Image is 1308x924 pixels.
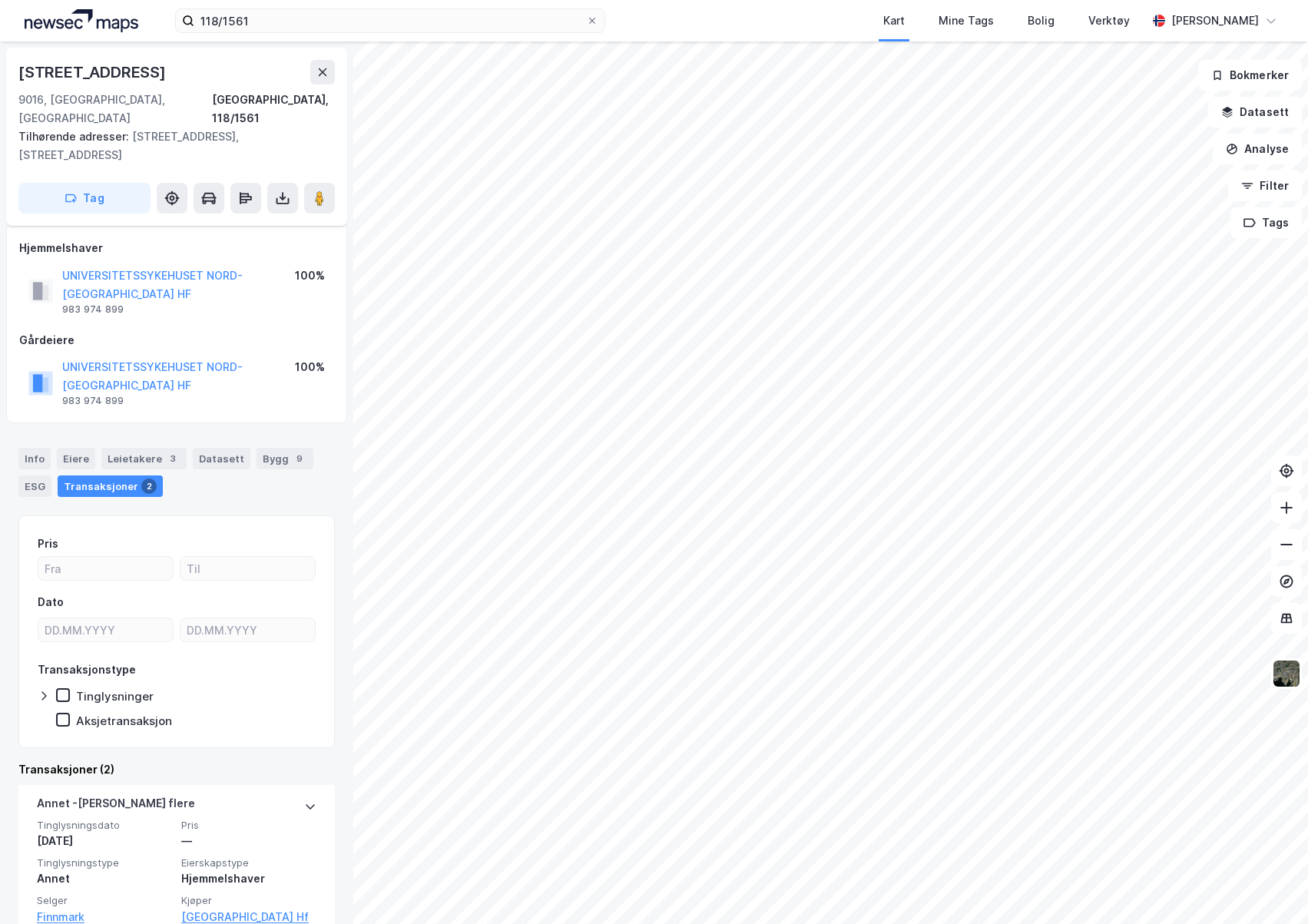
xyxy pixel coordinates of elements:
[37,832,172,850] div: [DATE]
[38,593,64,611] div: Dato
[25,9,138,32] img: logo.a4113a55bc3d86da70a041830d287a7e.svg
[883,12,905,30] div: Kart
[1213,134,1302,164] button: Analyse
[181,894,316,907] span: Kjøper
[1231,850,1308,924] div: Kontrollprogram for chat
[18,60,169,84] div: [STREET_ADDRESS]
[212,91,335,128] div: [GEOGRAPHIC_DATA], 118/1561
[38,618,173,641] input: DD.MM.YYYY
[1231,850,1308,924] iframe: Chat Widget
[19,331,334,349] div: Gårdeiere
[62,303,124,316] div: 983 974 899
[295,358,325,376] div: 100%
[1228,171,1302,201] button: Filter
[76,714,172,728] div: Aksjetransaksjon
[18,448,51,469] div: Info
[38,661,136,679] div: Transaksjonstype
[180,557,315,580] input: Til
[57,448,95,469] div: Eiere
[939,12,994,30] div: Mine Tags
[37,869,172,888] div: Annet
[101,448,187,469] div: Leietakere
[1088,12,1130,30] div: Verktøy
[181,856,316,869] span: Eierskapstype
[257,448,313,469] div: Bygg
[181,819,316,832] span: Pris
[1230,207,1302,238] button: Tags
[194,9,586,32] input: Søk på adresse, matrikkel, gårdeiere, leietakere eller personer
[58,475,163,497] div: Transaksjoner
[19,239,334,257] div: Hjemmelshaver
[62,395,124,407] div: 983 974 899
[38,557,173,580] input: Fra
[37,894,172,907] span: Selger
[18,183,151,214] button: Tag
[1208,97,1302,128] button: Datasett
[18,130,132,143] span: Tilhørende adresser:
[193,448,250,469] div: Datasett
[141,479,157,494] div: 2
[37,819,172,832] span: Tinglysningsdato
[18,91,212,128] div: 9016, [GEOGRAPHIC_DATA], [GEOGRAPHIC_DATA]
[18,128,323,164] div: [STREET_ADDRESS], [STREET_ADDRESS]
[18,475,51,497] div: ESG
[295,267,325,285] div: 100%
[181,869,316,888] div: Hjemmelshaver
[1198,60,1302,91] button: Bokmerker
[1272,659,1301,688] img: 9k=
[165,451,180,466] div: 3
[76,689,154,704] div: Tinglysninger
[181,832,316,850] div: —
[180,618,315,641] input: DD.MM.YYYY
[38,535,58,553] div: Pris
[37,856,172,869] span: Tinglysningstype
[18,760,335,779] div: Transaksjoner (2)
[292,451,307,466] div: 9
[37,794,195,819] div: Annet - [PERSON_NAME] flere
[1028,12,1055,30] div: Bolig
[1171,12,1259,30] div: [PERSON_NAME]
